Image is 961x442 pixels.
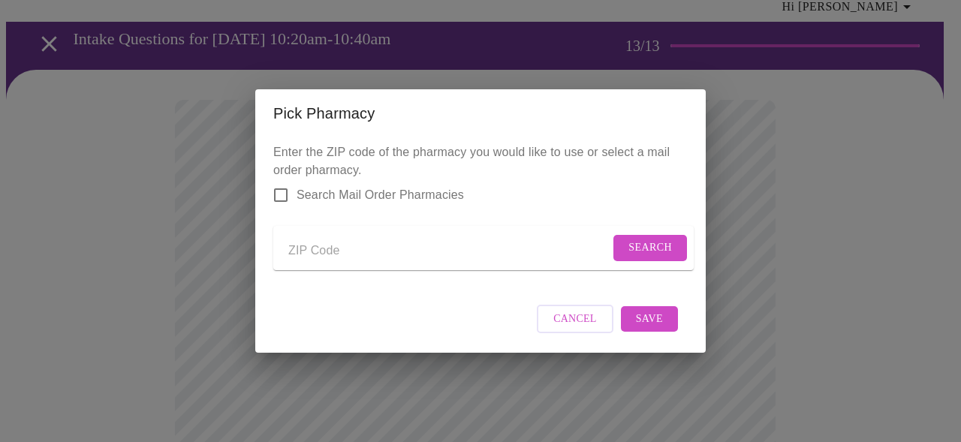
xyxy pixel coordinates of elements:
input: Send a message to your care team [288,239,610,263]
span: Search [628,239,672,257]
h2: Pick Pharmacy [273,101,688,125]
span: Save [636,310,663,329]
button: Save [621,306,678,332]
p: Enter the ZIP code of the pharmacy you would like to use or select a mail order pharmacy. [273,143,688,282]
span: Cancel [553,310,597,329]
button: Search [613,235,687,261]
button: Cancel [537,305,613,334]
span: Search Mail Order Pharmacies [297,186,464,204]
